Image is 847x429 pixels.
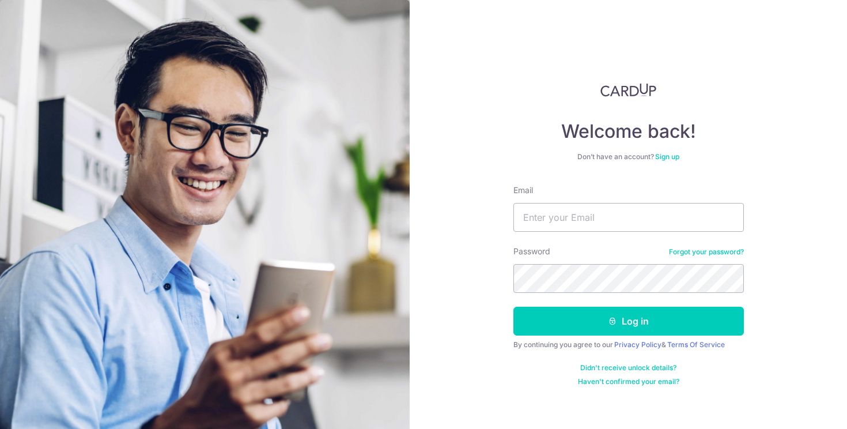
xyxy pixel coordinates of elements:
[600,83,657,97] img: CardUp Logo
[655,152,679,161] a: Sign up
[669,247,744,257] a: Forgot your password?
[513,185,533,196] label: Email
[513,307,744,336] button: Log in
[580,363,676,372] a: Didn't receive unlock details?
[667,340,725,349] a: Terms Of Service
[513,340,744,349] div: By continuing you agree to our &
[614,340,661,349] a: Privacy Policy
[513,203,744,232] input: Enter your Email
[513,120,744,143] h4: Welcome back!
[513,246,550,257] label: Password
[513,152,744,161] div: Don’t have an account?
[578,377,679,386] a: Haven't confirmed your email?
